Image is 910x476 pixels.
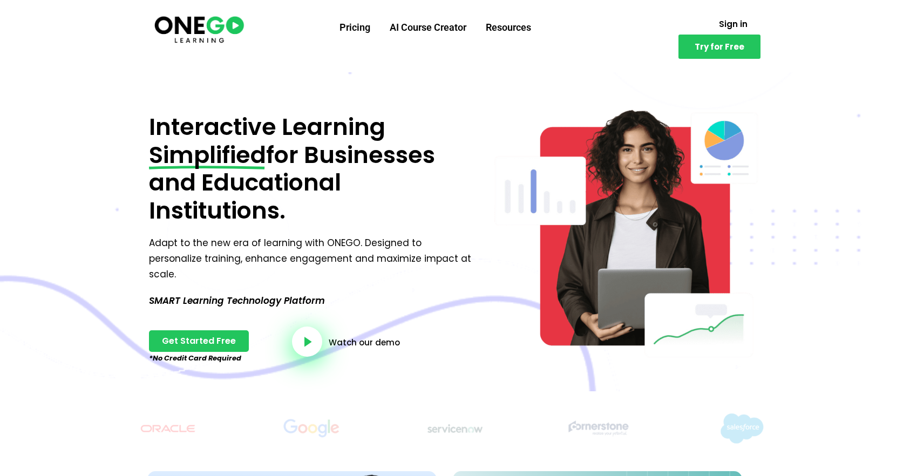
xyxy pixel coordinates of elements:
[678,35,760,59] a: Try for Free
[149,353,241,363] em: *No Credit Card Required
[149,293,476,309] p: SMART Learning Technology Platform
[719,20,748,28] span: Sign in
[540,413,657,444] img: Title
[149,235,476,282] p: Adapt to the new era of learning with ONEGO. Designed to personalize training, enhance engagement...
[397,413,513,444] img: Title
[706,13,760,35] a: Sign in
[695,43,744,51] span: Try for Free
[110,413,226,444] img: Title
[292,327,322,357] a: video-button
[149,141,266,169] span: Simplified
[149,139,435,227] span: for Businesses and Educational Institutions.
[253,413,370,444] img: Title
[380,13,476,42] a: AI Course Creator
[330,13,380,42] a: Pricing
[476,13,541,42] a: Resources
[329,338,400,346] a: Watch our demo
[162,337,236,345] span: Get Started Free
[149,111,385,143] span: Interactive Learning
[149,330,249,352] a: Get Started Free
[684,413,800,444] img: Title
